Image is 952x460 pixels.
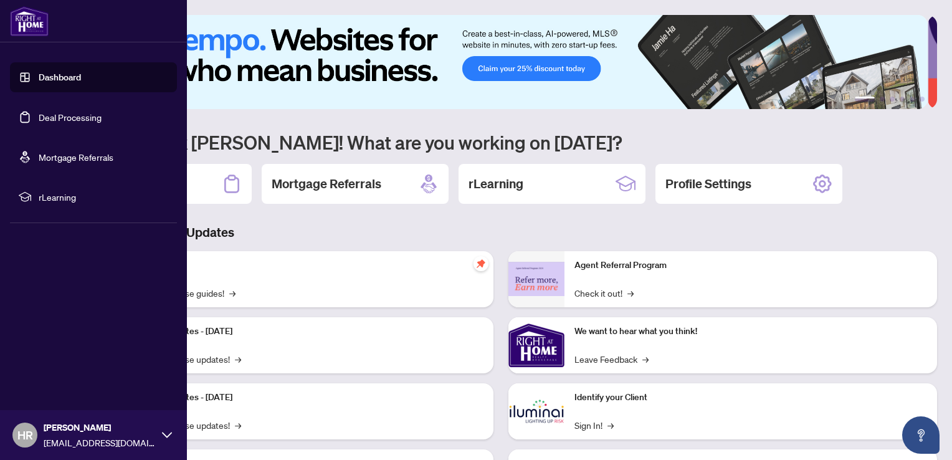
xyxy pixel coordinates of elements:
[131,259,483,272] p: Self-Help
[17,426,33,444] span: HR
[39,112,102,123] a: Deal Processing
[508,383,564,439] img: Identify your Client
[235,418,241,432] span: →
[642,352,649,366] span: →
[855,97,875,102] button: 1
[229,286,236,300] span: →
[508,262,564,296] img: Agent Referral Program
[44,436,156,449] span: [EMAIL_ADDRESS][DOMAIN_NAME]
[900,97,905,102] button: 4
[65,130,937,154] h1: Welcome back [PERSON_NAME]! What are you working on [DATE]?
[665,175,751,193] h2: Profile Settings
[44,421,156,434] span: [PERSON_NAME]
[474,256,488,271] span: pushpin
[910,97,915,102] button: 5
[574,286,634,300] a: Check it out!→
[920,97,925,102] button: 6
[39,190,168,204] span: rLearning
[574,352,649,366] a: Leave Feedback→
[627,286,634,300] span: →
[272,175,381,193] h2: Mortgage Referrals
[10,6,49,36] img: logo
[574,418,614,432] a: Sign In!→
[902,416,940,454] button: Open asap
[65,224,937,241] h3: Brokerage & Industry Updates
[131,325,483,338] p: Platform Updates - [DATE]
[574,325,927,338] p: We want to hear what you think!
[65,15,928,109] img: Slide 0
[131,391,483,405] p: Platform Updates - [DATE]
[890,97,895,102] button: 3
[574,391,927,405] p: Identify your Client
[508,317,564,373] img: We want to hear what you think!
[574,259,927,272] p: Agent Referral Program
[235,352,241,366] span: →
[880,97,885,102] button: 2
[39,151,113,163] a: Mortgage Referrals
[607,418,614,432] span: →
[39,72,81,83] a: Dashboard
[469,175,523,193] h2: rLearning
